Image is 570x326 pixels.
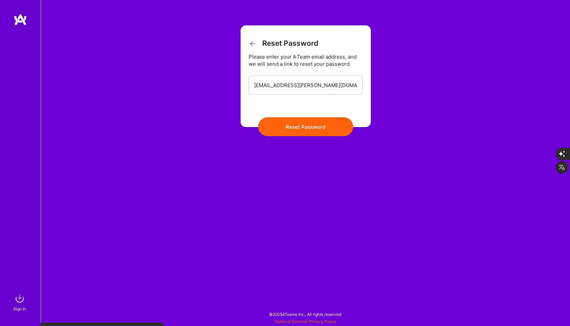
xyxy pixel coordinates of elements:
[249,39,318,48] h3: Reset Password
[258,117,353,136] button: Reset Password
[254,77,357,94] input: Email...
[13,305,26,312] div: Sign In
[309,319,336,324] a: Privacy Policy
[249,40,257,48] i: icon ArrowBack
[13,292,26,305] img: sign in
[274,319,306,324] a: Terms of Service
[14,14,27,26] img: logo
[41,306,570,323] div: © 2025 ATeams Inc., All rights reserved.
[14,292,26,312] a: sign inSign In
[249,53,363,67] div: Please enter your A·Team email address, and we will send a link to reset your password.
[274,319,336,324] span: |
